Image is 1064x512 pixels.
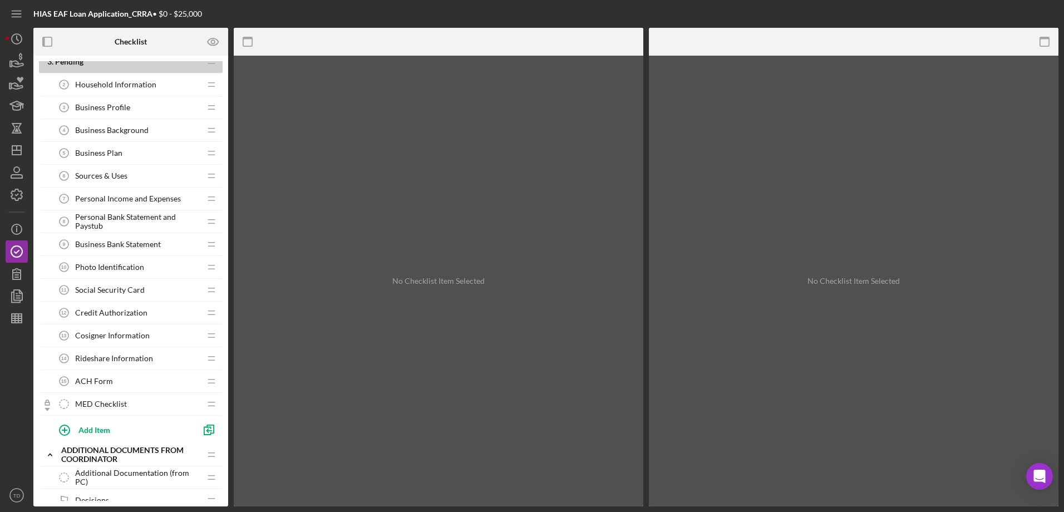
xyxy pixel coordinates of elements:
span: Personal Income and Expenses [75,194,181,203]
span: Social Security Card [75,285,145,294]
span: Business Background [75,126,149,135]
text: TD [13,493,21,499]
div: Open Intercom Messenger [1026,463,1053,490]
div: • $0 - $25,000 [33,9,202,18]
tspan: 8 [63,219,66,224]
tspan: 6 [63,173,66,179]
tspan: 2 [63,82,66,87]
tspan: 12 [61,310,67,316]
b: Checklist [115,37,147,46]
span: ACH Form [75,377,113,386]
tspan: 5 [63,150,66,156]
span: Cosigner Information [75,331,150,340]
span: Business Profile [75,103,130,112]
span: Photo Identification [75,263,144,272]
tspan: 11 [61,287,67,293]
button: TD [6,484,28,506]
span: Decisions [75,496,109,505]
span: Business Bank Statement [75,240,161,249]
span: Additional Documentation (from PC) [75,469,200,486]
tspan: 7 [63,196,66,201]
tspan: 14 [61,356,67,361]
span: MED Checklist [75,400,127,408]
tspan: 4 [63,127,66,133]
tspan: 10 [61,264,67,270]
tspan: 13 [61,333,67,338]
span: Sources & Uses [75,171,127,180]
span: Rideshare Information [75,354,153,363]
div: No Checklist Item Selected [392,277,485,285]
span: 3 . [47,57,53,66]
div: No Checklist Item Selected [807,277,900,285]
tspan: 3 [63,105,66,110]
div: Additional Documents from Coordinator [61,446,200,464]
button: Add Item [50,419,195,441]
span: Credit Authorization [75,308,147,317]
span: Pending [55,57,83,66]
tspan: 15 [61,378,67,384]
div: Add Item [78,419,110,440]
b: HIAS EAF Loan Application_CRRA [33,9,152,18]
span: Personal Bank Statement and Paystub [75,213,200,230]
span: Household Information [75,80,156,89]
tspan: 9 [63,242,66,247]
span: Business Plan [75,149,122,157]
